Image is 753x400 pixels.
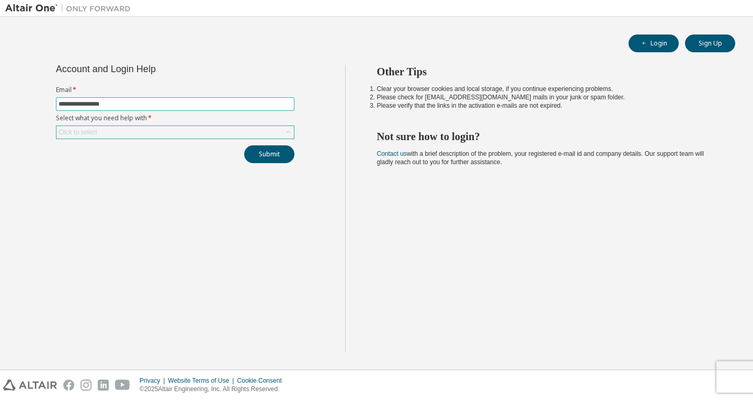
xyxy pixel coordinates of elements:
div: Account and Login Help [56,65,247,73]
img: Altair One [5,3,136,14]
img: instagram.svg [81,380,92,391]
div: Cookie Consent [237,376,288,385]
div: Privacy [140,376,168,385]
div: Click to select [56,126,294,139]
li: Please check for [EMAIL_ADDRESS][DOMAIN_NAME] mails in your junk or spam folder. [377,93,717,101]
span: with a brief description of the problem, your registered e-mail id and company details. Our suppo... [377,150,704,166]
a: Contact us [377,150,407,157]
div: Website Terms of Use [168,376,237,385]
div: Click to select [59,128,97,136]
button: Sign Up [685,35,735,52]
li: Please verify that the links in the activation e-mails are not expired. [377,101,717,110]
h2: Not sure how to login? [377,130,717,143]
img: youtube.svg [115,380,130,391]
li: Clear your browser cookies and local storage, if you continue experiencing problems. [377,85,717,93]
label: Select what you need help with [56,114,294,122]
img: altair_logo.svg [3,380,57,391]
button: Login [629,35,679,52]
button: Submit [244,145,294,163]
img: facebook.svg [63,380,74,391]
img: linkedin.svg [98,380,109,391]
label: Email [56,86,294,94]
p: © 2025 Altair Engineering, Inc. All Rights Reserved. [140,385,288,394]
h2: Other Tips [377,65,717,78]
